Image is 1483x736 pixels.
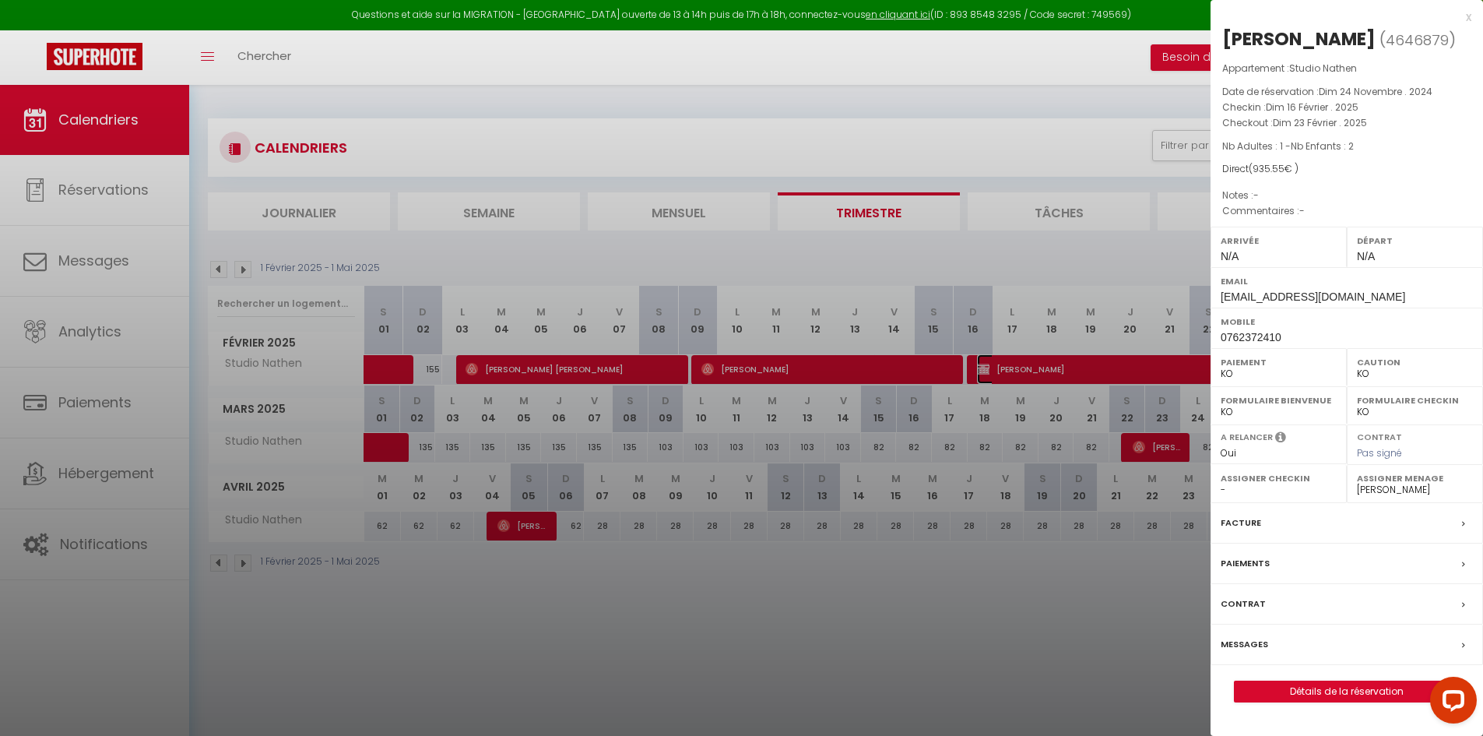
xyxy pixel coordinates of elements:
[1299,204,1305,217] span: -
[1222,84,1471,100] p: Date de réservation :
[1222,100,1471,115] p: Checkin :
[1221,291,1405,303] span: [EMAIL_ADDRESS][DOMAIN_NAME]
[1249,162,1299,175] span: ( € )
[1357,446,1402,460] span: Pas signé
[1234,681,1460,703] button: Détails de la réservation
[1222,61,1471,76] p: Appartement :
[1386,30,1449,50] span: 4646879
[1222,188,1471,203] p: Notes :
[1357,393,1473,408] label: Formulaire Checkin
[1221,636,1268,653] label: Messages
[1221,596,1266,612] label: Contrat
[1221,470,1337,486] label: Assigner Checkin
[1211,8,1471,26] div: x
[1319,85,1432,98] span: Dim 24 Novembre . 2024
[1221,515,1261,531] label: Facture
[1266,100,1358,114] span: Dim 16 Février . 2025
[1379,29,1456,51] span: ( )
[1222,26,1376,51] div: [PERSON_NAME]
[1273,116,1367,129] span: Dim 23 Février . 2025
[1222,139,1354,153] span: Nb Adultes : 1 -
[1357,250,1375,262] span: N/A
[1357,233,1473,248] label: Départ
[1221,250,1239,262] span: N/A
[1291,139,1354,153] span: Nb Enfants : 2
[1221,331,1281,343] span: 0762372410
[1357,470,1473,486] label: Assigner Menage
[1222,203,1471,219] p: Commentaires :
[1235,681,1459,702] a: Détails de la réservation
[1418,671,1483,736] iframe: LiveChat chat widget
[1221,273,1473,289] label: Email
[1221,393,1337,408] label: Formulaire Bienvenue
[1221,233,1337,248] label: Arrivée
[1275,431,1286,448] i: Sélectionner OUI si vous souhaiter envoyer les séquences de messages post-checkout
[1357,354,1473,370] label: Caution
[1253,188,1259,202] span: -
[1221,314,1473,329] label: Mobile
[1222,162,1471,177] div: Direct
[1253,162,1284,175] span: 935.55
[1221,555,1270,572] label: Paiements
[1221,354,1337,370] label: Paiement
[1357,431,1402,441] label: Contrat
[1222,115,1471,131] p: Checkout :
[1221,431,1273,444] label: A relancer
[1289,62,1357,75] span: Studio Nathen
